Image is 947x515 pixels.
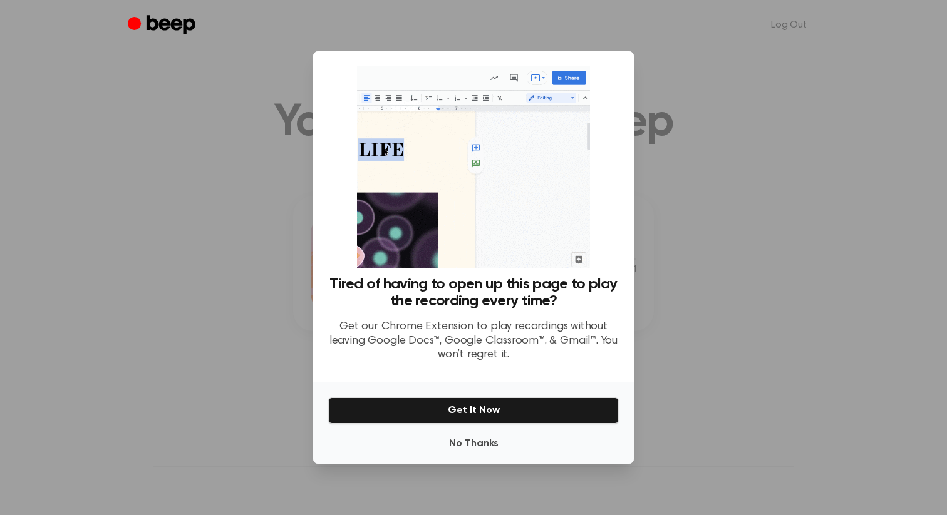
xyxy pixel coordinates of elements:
p: Get our Chrome Extension to play recordings without leaving Google Docs™, Google Classroom™, & Gm... [328,320,619,362]
a: Log Out [758,10,819,40]
a: Beep [128,13,199,38]
img: Beep extension in action [357,66,589,268]
button: Get It Now [328,397,619,424]
button: No Thanks [328,431,619,456]
h3: Tired of having to open up this page to play the recording every time? [328,276,619,310]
